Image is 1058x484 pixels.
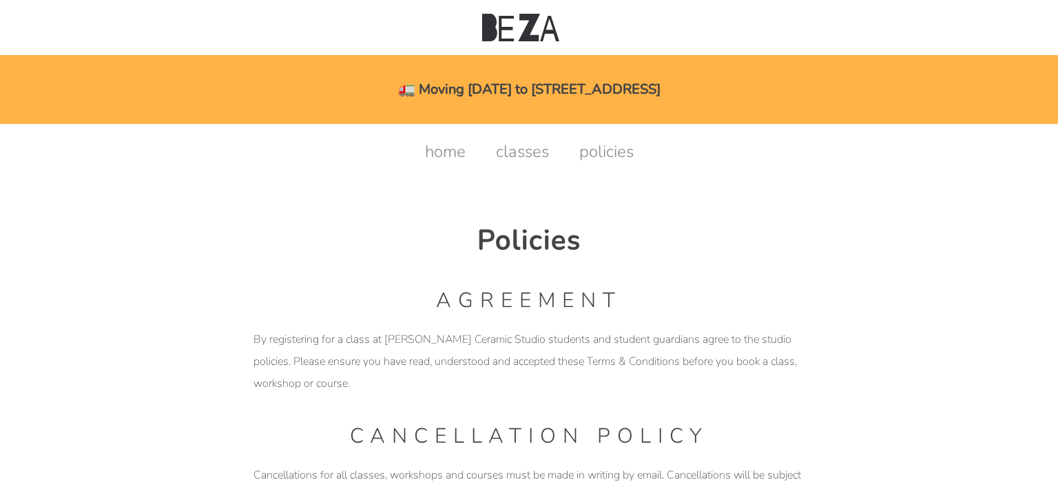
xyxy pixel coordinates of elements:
h2: Policies [253,222,805,259]
img: Beza Studio Logo [482,14,559,41]
a: policies [566,140,647,162]
p: By registering for a class at [PERSON_NAME] Ceramic Studio students and student guardians agree t... [253,328,805,394]
a: classes [482,140,563,162]
h1: CANCELLATION POLICY [253,422,805,450]
h1: AGREEMENT [253,286,805,315]
a: home [411,140,479,162]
